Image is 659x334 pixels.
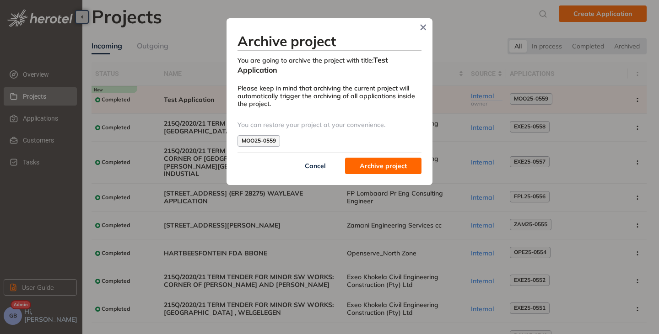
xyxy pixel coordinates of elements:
[238,85,421,107] div: Please keep in mind that archiving the current project will automatically trigger the archiving o...
[416,21,430,34] button: Close
[238,33,421,49] h3: Archive project
[305,161,326,171] span: Cancel
[360,161,407,171] span: Archive project
[345,158,421,174] button: Archive project
[238,121,421,129] div: You can restore your project at your convenience.
[242,138,276,144] span: MOO25-0559
[286,158,345,174] button: Cancel
[238,56,373,64] span: You are going to archive the project with title:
